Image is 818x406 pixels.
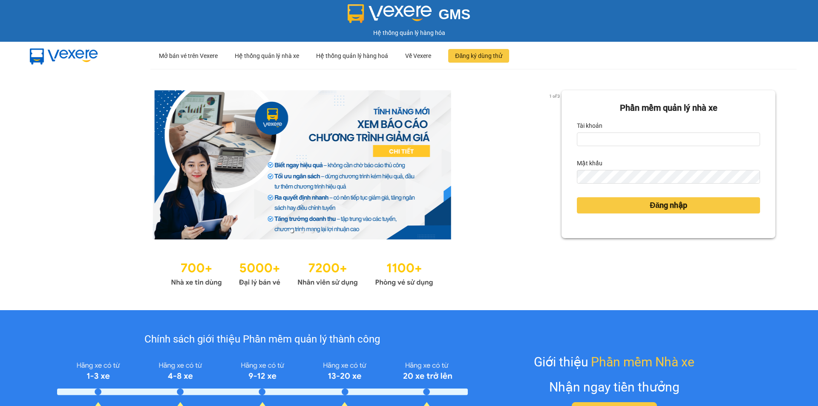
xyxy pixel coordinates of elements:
button: Đăng ký dùng thử [448,49,509,63]
li: slide item 1 [290,229,294,233]
div: Nhận ngay tiền thưởng [549,377,680,397]
img: Statistics.png [171,256,433,289]
span: GMS [438,6,470,22]
div: Hệ thống quản lý hàng hóa [2,28,816,37]
div: Phần mềm quản lý nhà xe [577,101,760,115]
div: Hệ thống quản lý nhà xe [235,42,299,69]
span: Phần mềm Nhà xe [591,352,694,372]
span: Đăng nhập [650,199,687,211]
div: Về Vexere [405,42,431,69]
span: Đăng ký dùng thử [455,51,502,60]
input: Tài khoản [577,132,760,146]
div: Hệ thống quản lý hàng hoá [316,42,388,69]
img: mbUUG5Q.png [21,42,107,70]
div: Giới thiệu [534,352,694,372]
label: Tài khoản [577,119,602,132]
img: logo 2 [348,4,432,23]
button: previous slide / item [43,90,55,239]
button: Đăng nhập [577,197,760,213]
input: Mật khẩu [577,170,760,184]
li: slide item 3 [311,229,314,233]
button: next slide / item [550,90,562,239]
p: 1 of 3 [547,90,562,101]
a: GMS [348,13,471,20]
div: Chính sách giới thiệu Phần mềm quản lý thành công [57,331,467,348]
li: slide item 2 [300,229,304,233]
label: Mật khẩu [577,156,602,170]
div: Mở bán vé trên Vexere [159,42,218,69]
